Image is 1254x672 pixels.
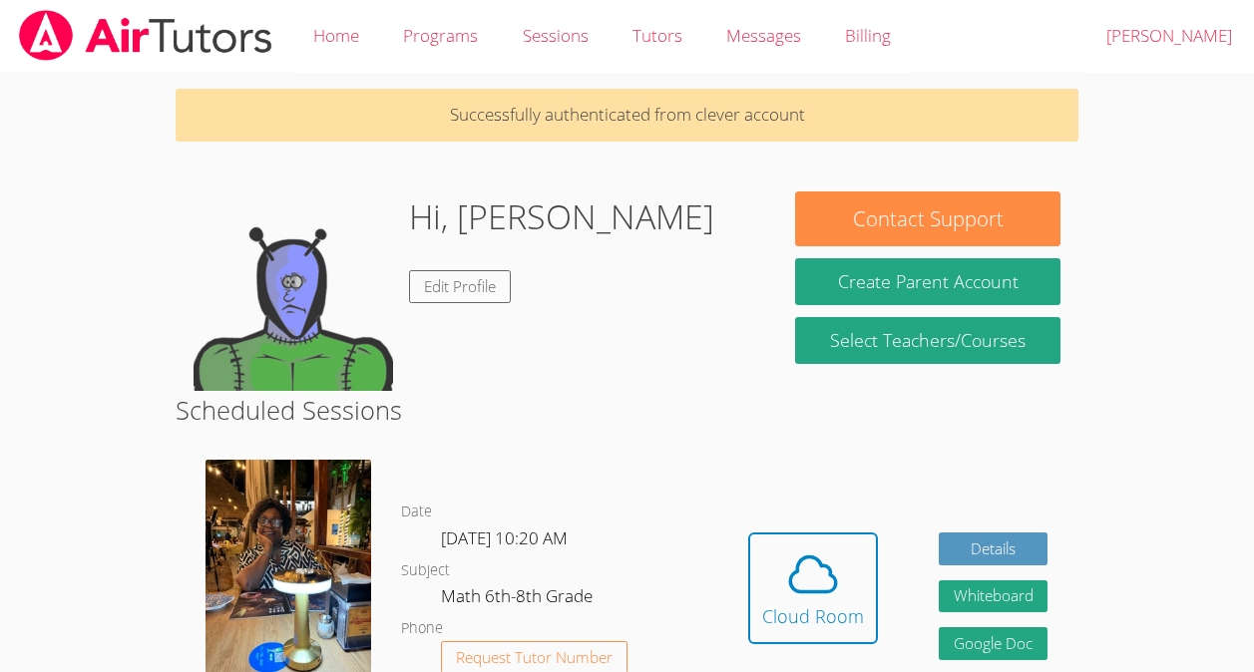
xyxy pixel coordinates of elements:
[409,191,714,242] h1: Hi, [PERSON_NAME]
[401,500,432,524] dt: Date
[456,650,613,665] span: Request Tutor Number
[409,270,511,303] a: Edit Profile
[748,532,878,644] button: Cloud Room
[194,191,393,391] img: default.png
[726,24,801,47] span: Messages
[939,580,1048,613] button: Whiteboard
[939,627,1048,660] a: Google Doc
[17,10,274,61] img: airtutors_banner-c4298cdbf04f3fff15de1276eac7730deb9818008684d7c2e4769d2f7ddbe033.png
[176,391,1078,429] h2: Scheduled Sessions
[795,191,1059,246] button: Contact Support
[795,317,1059,364] a: Select Teachers/Courses
[939,532,1048,565] a: Details
[401,616,443,641] dt: Phone
[176,89,1078,142] p: Successfully authenticated from clever account
[762,602,864,630] div: Cloud Room
[441,526,568,549] span: [DATE] 10:20 AM
[401,558,450,583] dt: Subject
[441,582,597,616] dd: Math 6th-8th Grade
[795,258,1059,305] button: Create Parent Account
